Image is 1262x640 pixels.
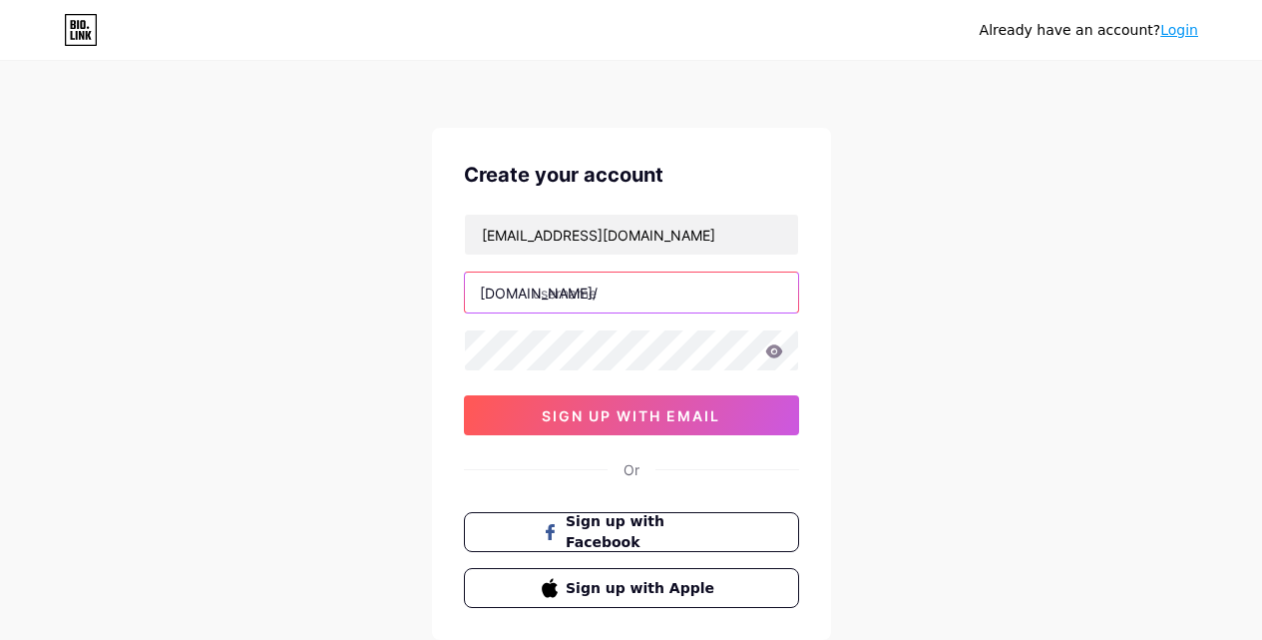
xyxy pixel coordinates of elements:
button: sign up with email [464,395,799,435]
div: Already have an account? [980,20,1198,41]
span: Sign up with Facebook [566,511,720,553]
div: Create your account [464,160,799,190]
div: [DOMAIN_NAME]/ [480,283,598,304]
div: Or [624,459,639,480]
input: username [465,273,798,313]
button: Sign up with Facebook [464,512,799,552]
button: Sign up with Apple [464,568,799,608]
span: sign up with email [542,407,720,424]
a: Login [1160,22,1198,38]
input: Email [465,215,798,255]
span: Sign up with Apple [566,578,720,599]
